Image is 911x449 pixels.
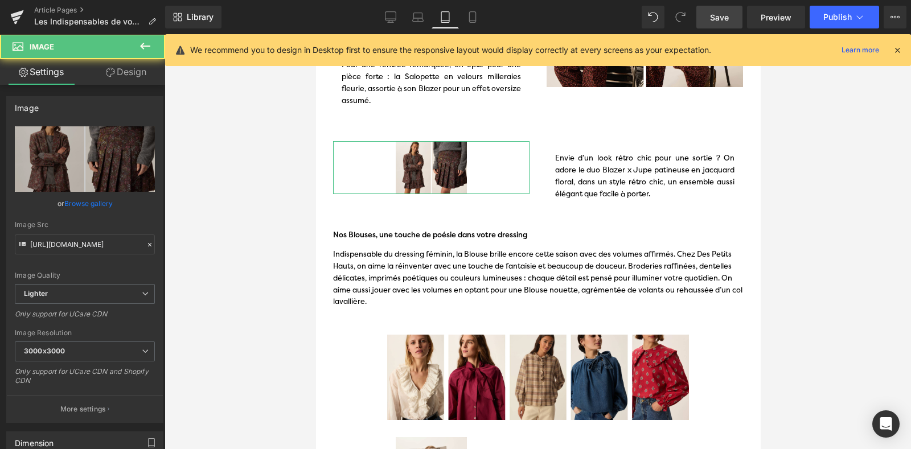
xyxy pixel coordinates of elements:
div: Image Quality [15,271,155,279]
button: Publish [810,6,879,28]
a: Learn more [837,43,884,57]
a: Design [85,59,167,85]
a: Article Pages [34,6,165,15]
div: Image Resolution [15,329,155,337]
a: Mobile [459,6,486,28]
a: Laptop [404,6,432,28]
a: Tablet [432,6,459,28]
button: Redo [669,6,692,28]
a: Desktop [377,6,404,28]
p: More settings [60,404,106,414]
span: Preview [761,11,791,23]
p: Indispensable du dressing féminin, la Blouse brille encore cette saison avec des volumes affirmés... [17,215,427,274]
p: We recommend you to design in Desktop first to ensure the responsive layout would display correct... [190,44,711,56]
a: Browse gallery [64,193,113,213]
strong: Nos Blouses, une touche de poésie dans votre dressing [17,195,211,205]
input: Link [15,234,155,254]
a: New Library [165,6,221,28]
div: Image Src [15,221,155,229]
div: Dimension [15,432,54,448]
div: Image [15,97,39,113]
div: Envie d’un look rétro chic pour une sortie ? On adore le duo Blazer x Jupe patineuse en jacquard ... [239,118,418,166]
div: Open Intercom Messenger [872,410,900,438]
b: Lighter [24,289,48,298]
div: or [15,197,155,209]
span: Les Indispensables de vos looks rentrée 2025 [34,17,143,26]
span: Library [187,12,214,22]
button: More settings [7,396,163,422]
span: Save [710,11,729,23]
button: Undo [642,6,664,28]
div: Pour une rentrée remarquée, on opte pour une pièce forte : la Salopette en velours milleraies fle... [26,25,205,72]
div: Only support for UCare CDN and Shopify CDN [15,367,155,393]
div: Only support for UCare CDN [15,310,155,326]
a: Preview [747,6,805,28]
b: 3000x3000 [24,347,65,355]
button: More [884,6,906,28]
span: Image [30,42,54,51]
span: Publish [823,13,852,22]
